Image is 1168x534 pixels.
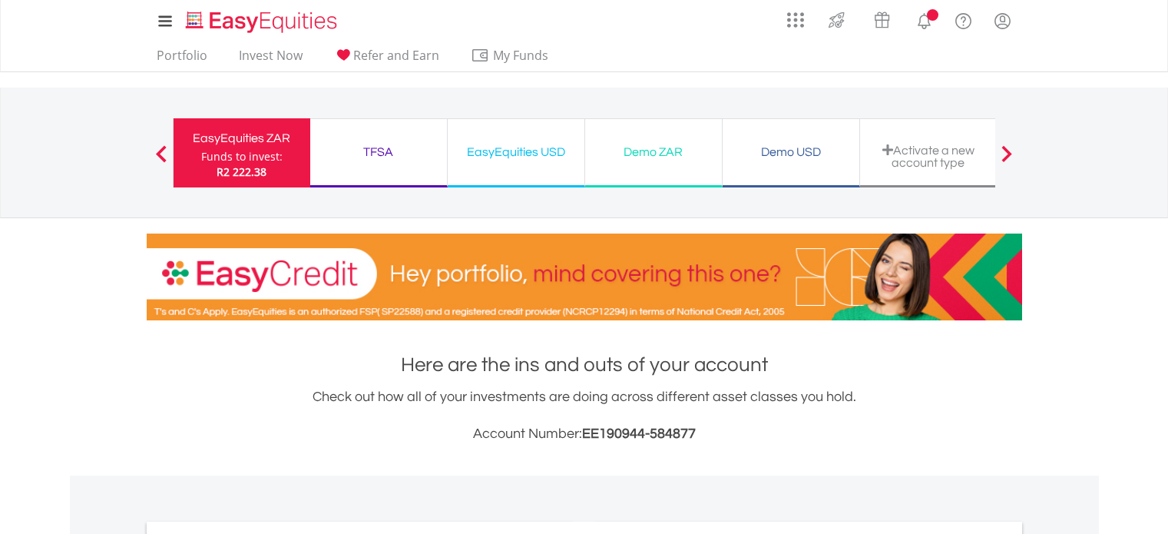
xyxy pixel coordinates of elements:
img: EasyEquities_Logo.png [183,9,343,35]
a: AppsGrid [777,4,814,28]
img: vouchers-v2.svg [869,8,895,32]
a: FAQ's and Support [944,4,983,35]
h3: Account Number: [147,423,1022,445]
span: R2 222.38 [217,164,266,179]
div: Activate a new account type [869,144,988,169]
div: Demo ZAR [594,141,713,163]
img: grid-menu-icon.svg [787,12,804,28]
span: My Funds [471,45,571,65]
div: Funds to invest: [201,149,283,164]
a: Invest Now [233,48,309,71]
div: TFSA [319,141,438,163]
span: EE190944-584877 [582,426,696,441]
img: thrive-v2.svg [824,8,849,32]
a: Vouchers [859,4,905,32]
a: Notifications [905,4,944,35]
a: Portfolio [151,48,213,71]
a: My Profile [983,4,1022,38]
div: Check out how all of your investments are doing across different asset classes you hold. [147,386,1022,445]
div: EasyEquities USD [457,141,575,163]
h1: Here are the ins and outs of your account [147,351,1022,379]
div: EasyEquities ZAR [183,128,301,149]
img: EasyCredit Promotion Banner [147,234,1022,320]
span: Refer and Earn [353,47,439,64]
a: Home page [180,4,343,35]
div: Demo USD [732,141,850,163]
a: Refer and Earn [328,48,445,71]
